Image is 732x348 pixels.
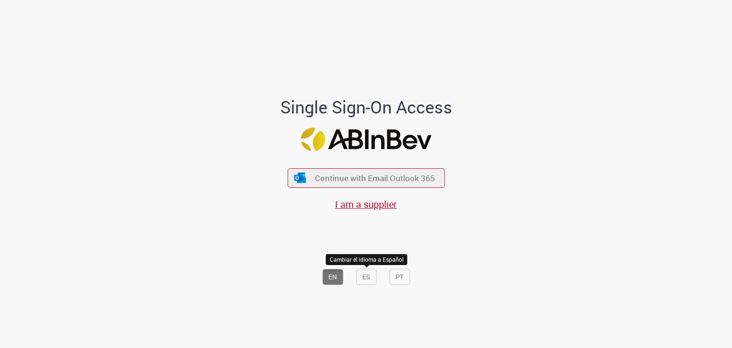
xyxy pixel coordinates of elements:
span: Continue with Email Outlook 365 [315,173,435,184]
button: PT [389,269,410,285]
button: EN [322,269,343,285]
button: ES [356,269,376,285]
a: I am a supplier [335,198,397,211]
img: Logo ABInBev [301,128,431,151]
button: ícone Azure/Microsoft 360 Continue with Email Outlook 365 [287,168,445,188]
div: Cambiar el idioma a Español [326,254,407,265]
h1: Single Sign-On Access [234,98,498,117]
img: ícone Azure/Microsoft 360 [294,173,307,183]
